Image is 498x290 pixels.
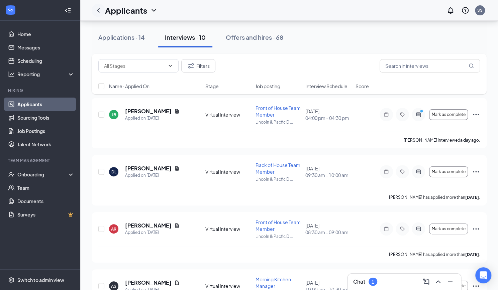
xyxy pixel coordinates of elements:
[472,225,480,233] svg: Ellipses
[432,227,466,231] span: Mark as complete
[404,137,480,143] p: [PERSON_NAME] interviewed .
[429,166,468,177] button: Mark as complete
[65,7,71,14] svg: Collapse
[17,277,64,283] div: Switch to admin view
[465,252,479,257] b: [DATE]
[460,138,479,143] b: a day ago
[125,165,172,172] h5: [PERSON_NAME]
[305,165,352,178] div: [DATE]
[17,138,75,151] a: Talent Network
[17,27,75,41] a: Home
[187,62,195,70] svg: Filter
[472,111,480,119] svg: Ellipses
[165,33,206,41] div: Interviews · 10
[150,6,158,14] svg: ChevronDown
[125,229,180,236] div: Applied on [DATE]
[205,168,252,175] div: Virtual Interview
[125,115,180,122] div: Applied on [DATE]
[472,168,480,176] svg: Ellipses
[305,222,352,236] div: [DATE]
[255,234,301,239] p: Lincoln & Pacfic D ...
[17,54,75,67] a: Scheduling
[414,226,422,232] svg: ActiveChat
[8,88,73,93] div: Hiring
[174,166,180,171] svg: Document
[205,83,218,90] span: Stage
[168,63,173,68] svg: ChevronDown
[181,59,215,72] button: Filter Filters
[255,83,280,90] span: Job posting
[475,267,491,283] div: Open Intercom Messenger
[382,112,390,117] svg: Note
[17,208,75,221] a: SurveysCrown
[205,226,252,232] div: Virtual Interview
[398,112,406,117] svg: Tag
[446,278,454,286] svg: Minimize
[226,33,283,41] div: Offers and hires · 68
[465,195,479,200] b: [DATE]
[174,280,180,285] svg: Document
[125,108,172,115] h5: [PERSON_NAME]
[305,83,347,90] span: Interview Schedule
[17,194,75,208] a: Documents
[17,111,75,124] a: Sourcing Tools
[429,224,468,234] button: Mark as complete
[461,6,469,14] svg: QuestionInfo
[17,124,75,138] a: Job Postings
[372,279,374,285] div: 1
[17,171,69,178] div: Onboarding
[7,7,14,13] svg: WorkstreamLogo
[94,6,102,14] svg: ChevronLeft
[8,171,15,178] svg: UserCheck
[422,278,430,286] svg: ComposeMessage
[382,226,390,232] svg: Note
[174,109,180,114] svg: Document
[109,83,150,90] span: Name · Applied On
[433,276,443,287] button: ChevronUp
[255,119,301,125] p: Lincoln & Pacfic D ...
[414,169,422,174] svg: ActiveChat
[255,176,301,182] p: Lincoln & Pacfic D ...
[104,62,165,69] input: All Stages
[472,282,480,290] svg: Ellipses
[305,108,352,121] div: [DATE]
[255,105,300,118] span: Front of House Team Member
[356,83,369,90] span: Score
[398,169,406,174] svg: Tag
[111,283,116,289] div: AS
[434,278,442,286] svg: ChevronUp
[418,109,426,115] svg: PrimaryDot
[305,229,352,236] span: 08:30 am - 09:00 am
[105,5,147,16] h1: Applicants
[414,112,422,117] svg: ActiveChat
[389,252,480,257] p: [PERSON_NAME] has applied more than .
[125,172,180,179] div: Applied on [DATE]
[398,226,406,232] svg: Tag
[17,181,75,194] a: Team
[111,169,116,175] div: DL
[353,278,365,285] h3: Chat
[205,111,252,118] div: Virtual Interview
[432,169,466,174] span: Mark as complete
[205,283,252,289] div: Virtual Interview
[382,169,390,174] svg: Note
[389,194,480,200] p: [PERSON_NAME] has applied more than .
[421,276,431,287] button: ComposeMessage
[125,222,172,229] h5: [PERSON_NAME]
[8,158,73,163] div: Team Management
[98,33,145,41] div: Applications · 14
[255,276,291,289] span: Morning Kitchen Manager
[8,277,15,283] svg: Settings
[111,226,116,232] div: AR
[469,63,474,68] svg: MagnifyingGlass
[255,219,300,232] span: Front of House Team Member
[174,223,180,228] svg: Document
[432,112,466,117] span: Mark as complete
[8,71,15,78] svg: Analysis
[305,115,352,121] span: 04:00 pm - 04:30 pm
[446,6,455,14] svg: Notifications
[255,162,300,175] span: Back of House Team Member
[445,276,456,287] button: Minimize
[17,98,75,111] a: Applicants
